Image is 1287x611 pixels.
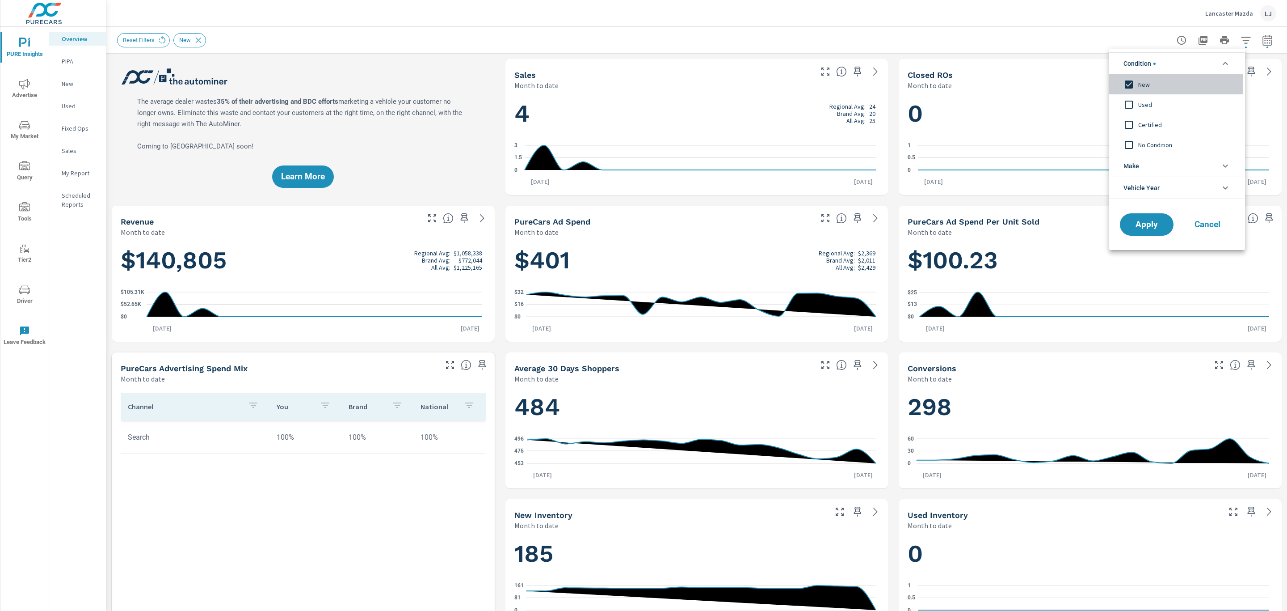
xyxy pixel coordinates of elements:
span: Cancel [1190,221,1225,229]
button: Apply [1120,213,1173,236]
button: Cancel [1181,213,1234,236]
span: Apply [1129,221,1165,229]
div: Used [1109,94,1243,115]
span: Make [1123,155,1139,177]
div: Certified [1109,115,1243,135]
ul: filter options [1109,49,1245,203]
span: Certified [1138,119,1236,130]
span: Vehicle Year [1123,177,1160,199]
div: New [1109,74,1243,94]
div: No Condition [1109,135,1243,155]
span: Used [1138,99,1236,110]
span: Condition [1123,53,1156,74]
span: New [1138,79,1236,90]
span: No Condition [1138,140,1236,150]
